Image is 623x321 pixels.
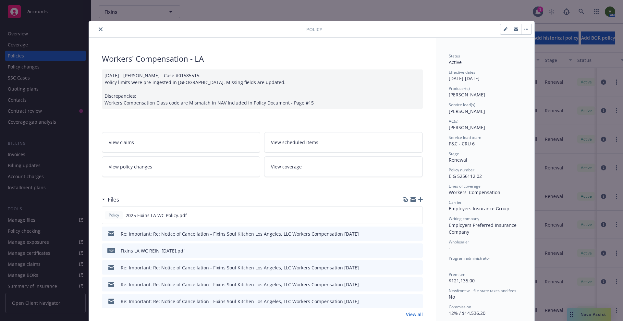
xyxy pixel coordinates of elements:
span: Premium [449,272,465,277]
div: Re: Important: Re: Notice of Cancellation - Fixins Soul Kitchen Los Angeles, LLC Workers Compensa... [121,230,359,237]
div: [DATE] - [PERSON_NAME] - Case #01585515: Policy limits were pre-ingested in [GEOGRAPHIC_DATA]. Mi... [102,69,423,109]
span: [PERSON_NAME] [449,108,485,114]
a: View scheduled items [264,132,423,153]
span: View policy changes [109,163,152,170]
span: 12% / $14,536.20 [449,310,485,316]
span: Employers Preferred Insurance Company [449,222,518,235]
button: preview file [414,281,420,288]
span: Policy [306,26,322,33]
span: 2025 Fixins LA WC Policy.pdf [126,212,187,219]
a: View all [406,311,423,318]
a: View policy changes [102,156,261,177]
button: download file [404,212,409,219]
span: Newfront will file state taxes and fees [449,288,516,293]
span: Service lead team [449,135,481,140]
button: download file [404,298,409,305]
button: preview file [414,247,420,254]
button: close [97,25,104,33]
button: download file [404,281,409,288]
span: P&C - CRU 6 [449,141,475,147]
span: View coverage [271,163,302,170]
span: AC(s) [449,118,458,124]
span: $121,135.00 [449,278,475,284]
span: Wholesaler [449,239,469,245]
div: Fixins LA WC REIN_[DATE].pdf [121,247,185,254]
span: Policy number [449,167,474,173]
a: View coverage [264,156,423,177]
span: Employers Insurance Group [449,205,509,212]
span: Writing company [449,216,479,221]
span: Policy [107,212,120,218]
a: View claims [102,132,261,153]
div: Workers' Compensation - LA [102,53,423,64]
div: [DATE] - [DATE] [449,69,521,82]
span: No [449,294,455,300]
span: Effective dates [449,69,475,75]
h3: Files [108,195,119,204]
button: preview file [414,298,420,305]
span: Producer(s) [449,86,470,91]
div: Re: Important: Re: Notice of Cancellation - Fixins Soul Kitchen Los Angeles, LLC Workers Compensa... [121,264,359,271]
div: Workers' Compensation [449,189,521,196]
span: pdf [107,248,115,253]
span: Program administrator [449,255,490,261]
span: [PERSON_NAME] [449,92,485,98]
button: preview file [414,264,420,271]
button: download file [404,264,409,271]
span: Renewal [449,157,467,163]
button: preview file [414,212,420,219]
button: preview file [414,230,420,237]
span: View claims [109,139,134,146]
span: View scheduled items [271,139,318,146]
div: Re: Important: Re: Notice of Cancellation - Fixins Soul Kitchen Los Angeles, LLC Workers Compensa... [121,281,359,288]
span: Service lead(s) [449,102,475,107]
span: - [449,261,450,267]
span: - [449,245,450,251]
span: Lines of coverage [449,183,481,189]
span: Status [449,53,460,59]
button: download file [404,247,409,254]
span: Active [449,59,462,65]
div: Re: Important: Re: Notice of Cancellation - Fixins Soul Kitchen Los Angeles, LLC Workers Compensa... [121,298,359,305]
span: EIG 5256112 02 [449,173,482,179]
span: Commission [449,304,471,310]
span: Carrier [449,200,462,205]
span: Stage [449,151,459,156]
div: Files [102,195,119,204]
span: [PERSON_NAME] [449,124,485,130]
button: download file [404,230,409,237]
